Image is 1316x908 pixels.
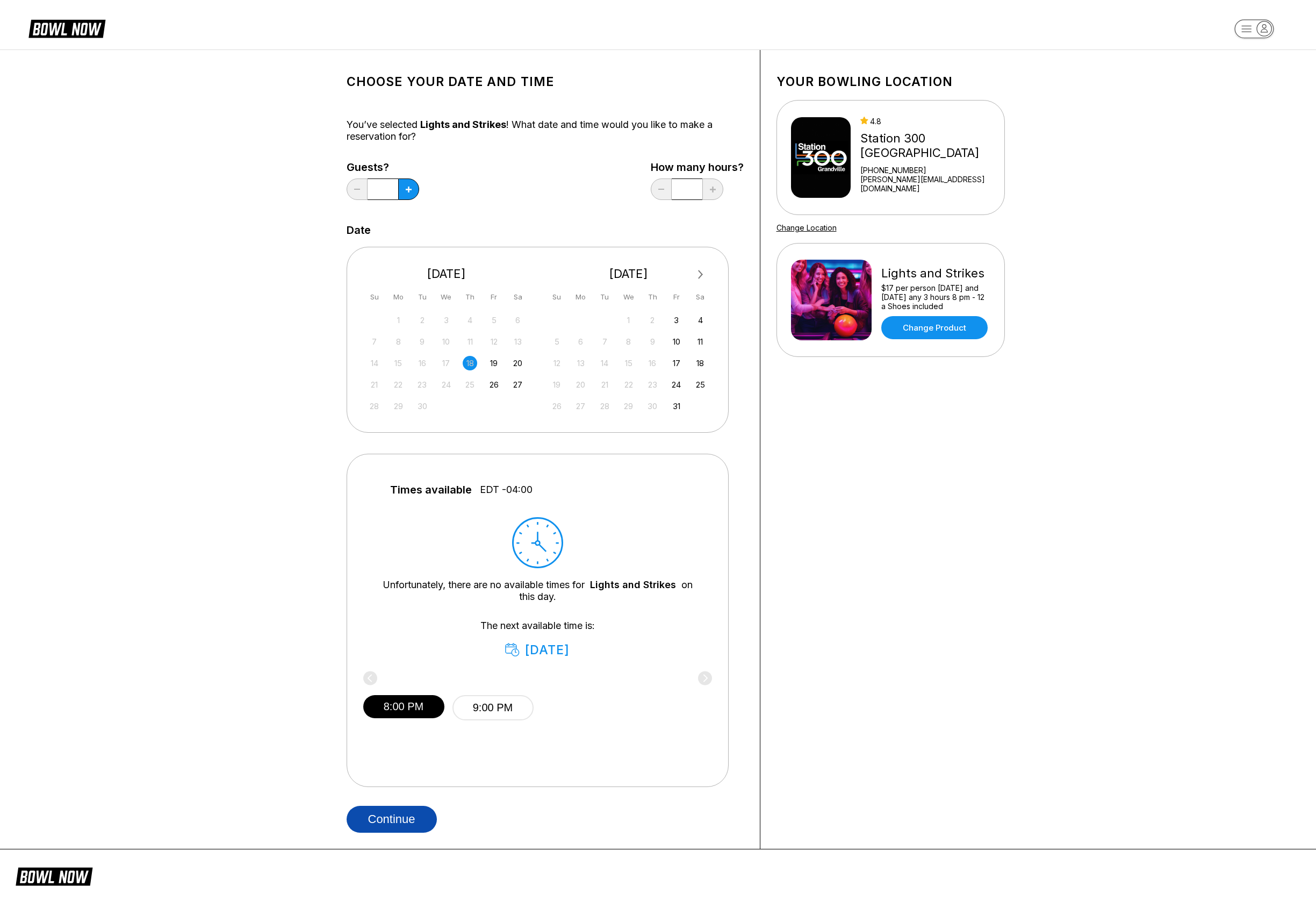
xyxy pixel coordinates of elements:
div: Not available Thursday, October 2nd, 2025 [645,313,660,327]
a: Change Location [776,223,837,232]
div: Not available Wednesday, September 24th, 2025 [439,377,454,392]
div: Not available Tuesday, October 7th, 2025 [598,334,612,349]
div: Not available Monday, September 22nd, 2025 [391,377,406,392]
h1: Your bowling location [776,74,1005,89]
div: Lights and Strikes [881,266,990,281]
a: [PERSON_NAME][EMAIL_ADDRESS][DOMAIN_NAME] [860,175,999,193]
div: Not available Tuesday, September 2nd, 2025 [415,313,429,327]
div: Choose Saturday, October 18th, 2025 [693,356,708,370]
div: Not available Tuesday, September 16th, 2025 [415,356,429,370]
a: Lights and Strikes [590,579,676,590]
div: Not available Wednesday, October 15th, 2025 [621,356,636,370]
label: How many hours? [651,161,744,173]
div: Choose Saturday, September 27th, 2025 [510,377,525,392]
div: Not available Sunday, September 21st, 2025 [367,377,382,392]
div: Choose Saturday, October 11th, 2025 [693,334,708,349]
div: Not available Thursday, October 9th, 2025 [645,334,660,349]
div: Not available Monday, October 13th, 2025 [573,356,588,370]
div: Not available Friday, September 12th, 2025 [487,334,501,349]
div: Not available Wednesday, September 10th, 2025 [439,334,454,349]
div: Choose Friday, October 3rd, 2025 [669,313,684,327]
div: Not available Thursday, October 30th, 2025 [645,399,660,413]
div: 4.8 [860,117,999,126]
div: Not available Tuesday, September 9th, 2025 [415,334,429,349]
div: Sa [693,290,708,304]
div: Choose Saturday, October 25th, 2025 [693,377,708,392]
div: Not available Sunday, October 19th, 2025 [550,377,564,392]
div: Not available Wednesday, October 29th, 2025 [621,399,636,413]
div: Su [367,290,382,304]
span: EDT -04:00 [480,484,533,496]
div: Not available Wednesday, September 17th, 2025 [439,356,454,370]
div: Not available Wednesday, September 3rd, 2025 [439,313,454,327]
div: We [621,290,636,304]
div: Not available Tuesday, September 30th, 2025 [415,399,429,413]
div: Station 300 [GEOGRAPHIC_DATA] [860,131,999,160]
button: 9:00 PM [452,695,534,720]
div: Choose Friday, October 24th, 2025 [669,377,684,392]
button: 8:00 PM [363,695,444,718]
div: [PHONE_NUMBER] [860,166,999,175]
div: Th [463,290,477,304]
div: Not available Thursday, October 23rd, 2025 [645,377,660,392]
div: Choose Saturday, September 20th, 2025 [510,356,525,370]
div: Not available Wednesday, October 1st, 2025 [621,313,636,327]
div: Not available Monday, September 1st, 2025 [391,313,406,327]
h1: Choose your Date and time [347,74,744,89]
div: Mo [573,290,588,304]
div: Not available Sunday, October 5th, 2025 [550,334,564,349]
img: Lights and Strikes [791,260,872,340]
div: Mo [391,290,406,304]
div: Tu [598,290,612,304]
div: Not available Saturday, September 6th, 2025 [510,313,525,327]
div: Th [645,290,660,304]
div: Choose Friday, October 10th, 2025 [669,334,684,349]
div: Not available Monday, September 15th, 2025 [391,356,406,370]
div: Not available Thursday, September 18th, 2025 [463,356,477,370]
label: Date [347,224,371,236]
div: Su [550,290,564,304]
div: Not available Thursday, October 16th, 2025 [645,356,660,370]
span: Lights and Strikes [420,119,506,130]
div: You’ve selected ! What date and time would you like to make a reservation for? [347,119,744,142]
div: Fr [487,290,501,304]
button: Continue [347,806,437,833]
div: Not available Sunday, September 28th, 2025 [367,399,382,413]
label: Guests? [347,161,419,173]
div: [DATE] [363,267,530,281]
div: Fr [669,290,684,304]
div: Not available Wednesday, October 22nd, 2025 [621,377,636,392]
div: Not available Monday, September 29th, 2025 [391,399,406,413]
div: Sa [510,290,525,304]
img: Station 300 Grandville [791,117,851,198]
div: Not available Sunday, September 14th, 2025 [367,356,382,370]
div: Choose Saturday, October 4th, 2025 [693,313,708,327]
a: Change Product [881,316,988,339]
div: Not available Saturday, September 13th, 2025 [510,334,525,349]
div: We [439,290,454,304]
div: Not available Monday, October 20th, 2025 [573,377,588,392]
div: The next available time is: [379,620,696,657]
div: Not available Thursday, September 11th, 2025 [463,334,477,349]
div: [DATE] [505,642,570,657]
div: Not available Friday, September 5th, 2025 [487,313,501,327]
div: $17 per person [DATE] and [DATE] any 3 hours 8 pm - 12 a Shoes included [881,283,990,311]
div: Not available Tuesday, October 28th, 2025 [598,399,612,413]
span: Times available [390,484,472,496]
div: Choose Friday, September 19th, 2025 [487,356,501,370]
div: Not available Wednesday, October 8th, 2025 [621,334,636,349]
div: Not available Tuesday, October 21st, 2025 [598,377,612,392]
div: Not available Thursday, September 25th, 2025 [463,377,477,392]
div: Not available Sunday, October 12th, 2025 [550,356,564,370]
div: Not available Sunday, October 26th, 2025 [550,399,564,413]
div: Not available Sunday, September 7th, 2025 [367,334,382,349]
div: Not available Monday, October 27th, 2025 [573,399,588,413]
div: Not available Monday, October 6th, 2025 [573,334,588,349]
div: [DATE] [545,267,712,281]
div: Choose Friday, October 17th, 2025 [669,356,684,370]
div: month 2025-09 [366,312,527,413]
div: Not available Tuesday, October 14th, 2025 [598,356,612,370]
div: month 2025-10 [548,312,709,413]
div: Not available Monday, September 8th, 2025 [391,334,406,349]
div: Unfortunately, there are no available times for on this day. [379,579,696,603]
